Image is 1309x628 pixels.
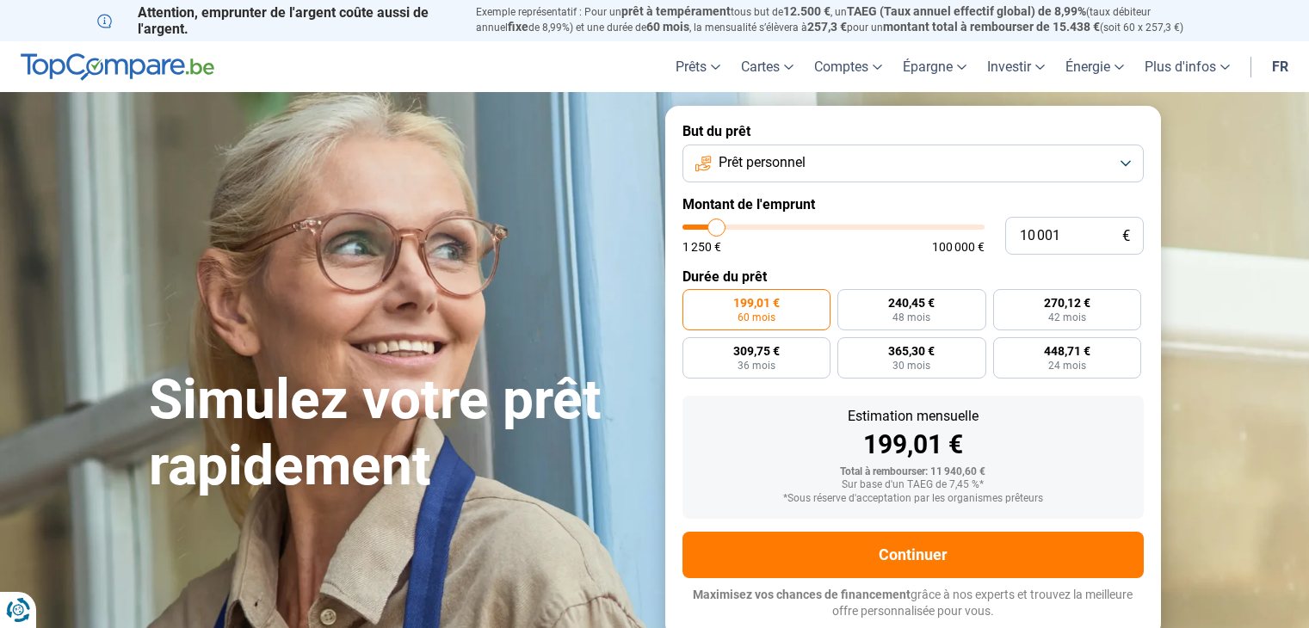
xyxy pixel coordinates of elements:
[738,312,775,323] span: 60 mois
[149,367,645,500] h1: Simulez votre prêt rapidement
[783,4,830,18] span: 12.500 €
[1055,41,1134,92] a: Énergie
[97,4,455,37] p: Attention, emprunter de l'argent coûte aussi de l'argent.
[682,268,1144,285] label: Durée du prêt
[1262,41,1299,92] a: fr
[1048,312,1086,323] span: 42 mois
[888,297,935,309] span: 240,45 €
[892,360,930,371] span: 30 mois
[1048,360,1086,371] span: 24 mois
[733,297,780,309] span: 199,01 €
[21,53,214,81] img: TopCompare
[696,479,1130,491] div: Sur base d'un TAEG de 7,45 %*
[733,345,780,357] span: 309,75 €
[682,196,1144,212] label: Montant de l'emprunt
[892,312,930,323] span: 48 mois
[804,41,892,92] a: Comptes
[1044,345,1090,357] span: 448,71 €
[888,345,935,357] span: 365,30 €
[807,20,847,34] span: 257,3 €
[682,532,1144,578] button: Continuer
[696,493,1130,505] div: *Sous réserve d'acceptation par les organismes prêteurs
[476,4,1213,35] p: Exemple représentatif : Pour un tous but de , un (taux débiteur annuel de 8,99%) et une durée de ...
[682,123,1144,139] label: But du prêt
[646,20,689,34] span: 60 mois
[738,360,775,371] span: 36 mois
[508,20,528,34] span: fixe
[977,41,1055,92] a: Investir
[1044,297,1090,309] span: 270,12 €
[883,20,1100,34] span: montant total à rembourser de 15.438 €
[1122,229,1130,243] span: €
[682,145,1144,182] button: Prêt personnel
[932,241,985,253] span: 100 000 €
[696,432,1130,458] div: 199,01 €
[682,587,1144,620] p: grâce à nos experts et trouvez la meilleure offre personnalisée pour vous.
[892,41,977,92] a: Épargne
[682,241,721,253] span: 1 250 €
[665,41,731,92] a: Prêts
[696,409,1130,423] div: Estimation mensuelle
[847,4,1086,18] span: TAEG (Taux annuel effectif global) de 8,99%
[719,153,806,172] span: Prêt personnel
[693,588,911,601] span: Maximisez vos chances de financement
[696,466,1130,478] div: Total à rembourser: 11 940,60 €
[731,41,804,92] a: Cartes
[1134,41,1240,92] a: Plus d'infos
[621,4,731,18] span: prêt à tempérament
